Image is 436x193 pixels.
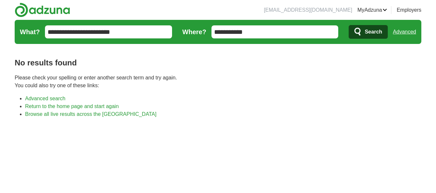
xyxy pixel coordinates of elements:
label: Where? [182,27,206,37]
a: Advanced [393,25,416,38]
p: Please check your spelling or enter another search term and try again. You could also try one of ... [15,74,421,90]
img: Adzuna logo [15,3,70,17]
a: Return to the home page and start again [25,103,119,109]
iframe: Ads by Google [15,123,421,189]
button: Search [349,25,387,39]
li: [EMAIL_ADDRESS][DOMAIN_NAME] [264,6,352,14]
label: What? [20,27,40,37]
a: Browse all live results across the [GEOGRAPHIC_DATA] [25,111,156,117]
a: Advanced search [25,96,65,101]
a: Employers [397,6,421,14]
h1: No results found [15,57,421,69]
span: Search [365,25,382,38]
a: MyAdzuna [357,6,387,14]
